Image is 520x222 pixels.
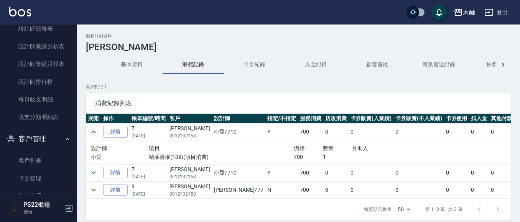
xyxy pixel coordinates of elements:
th: 扣入金 [469,114,489,124]
td: 7 [130,124,168,140]
td: Y [265,124,298,140]
button: expand row [88,167,99,178]
span: 設計師 [91,145,107,151]
th: 卡券販賣(不入業績) [393,114,444,124]
td: 0 [469,181,489,198]
span: 項目 [149,145,160,151]
th: 客戶 [168,114,212,124]
p: 共 3 筆, 1 / 1 [86,83,511,90]
th: 指定/不指定 [265,114,298,124]
p: 0912132158 [169,132,210,139]
img: Person [6,201,21,216]
button: 客戶管理 [3,129,74,149]
button: 簡訊發送紀錄 [408,55,469,74]
a: 詳情 [103,184,128,196]
th: 展開 [86,114,101,124]
td: [PERSON_NAME] [168,124,212,140]
span: 數量 [323,145,334,151]
th: 卡券販賣(入業績) [349,114,394,124]
td: 0 [349,124,394,140]
h3: [PERSON_NAME] [86,42,511,52]
a: 設計師業績分析表 [3,38,74,55]
div: 木屾 [463,8,475,17]
td: 0 [323,164,349,181]
td: 0 [469,164,489,181]
h5: PS22櫃檯 [23,201,63,209]
td: [PERSON_NAME] / /7 [212,181,265,198]
th: 操作 [101,114,130,124]
span: 價格 [294,145,305,151]
button: 入金紀錄 [285,55,347,74]
td: 0 [349,164,394,181]
p: [DATE] [132,173,166,180]
div: 50 [395,199,413,220]
a: 客戶列表 [3,152,74,170]
th: 店販消費 [323,114,349,124]
th: 卡券使用 [444,114,469,124]
td: 0 [444,181,469,198]
p: 每頁顯示數量 [364,206,392,213]
h2: 顧客詳細資料 [86,34,511,39]
a: 設計師排行榜 [3,73,74,91]
button: expand row [88,184,99,196]
td: 0 [469,124,489,140]
th: 帳單編號/時間 [130,114,168,124]
td: 700 [298,181,323,198]
span: 消費紀錄列表 [95,100,502,107]
p: 櫃台 [23,209,63,215]
td: Y [265,164,298,181]
p: 0912132158 [169,173,210,180]
td: 0 [393,124,444,140]
button: 基本資料 [101,55,163,74]
button: save [431,5,447,20]
p: 1 [323,153,352,161]
p: [DATE] [132,132,166,139]
img: Logo [9,7,31,16]
button: 登出 [481,5,511,20]
p: 第 1–3 筆 共 3 筆 [425,206,462,213]
td: N [265,181,298,198]
p: 700 [294,153,323,161]
p: [DATE] [132,191,166,198]
p: 精油滑灌(109)(項目消費) [149,153,294,161]
td: 0 [323,181,349,198]
button: 卡券紀錄 [224,55,285,74]
td: 小愛 / /10 [212,164,265,181]
a: 入金管理 [3,187,74,205]
td: [PERSON_NAME] [168,164,212,181]
button: expand row [88,126,99,138]
th: 設計師 [212,114,265,124]
th: 服務消費 [298,114,323,124]
a: 詳情 [103,126,128,138]
td: 0 [444,164,469,181]
td: 0 [444,124,469,140]
td: 0 [349,181,394,198]
a: 卡券管理 [3,170,74,187]
button: 消費記錄 [163,55,224,74]
td: 0 [393,164,444,181]
td: 7 [130,164,168,181]
a: 設計師業績月報表 [3,55,74,73]
a: 每日收支明細 [3,91,74,108]
td: 小愛 / /10 [212,124,265,140]
a: 詳情 [103,167,128,179]
a: 收支分類明細表 [3,108,74,126]
td: 0 [393,181,444,198]
td: 700 [298,124,323,140]
button: 木屾 [451,5,478,20]
p: 0912132158 [169,191,210,198]
a: 設計師日報表 [3,20,74,38]
td: 9 [130,181,168,198]
p: 小愛 [91,153,149,161]
td: 700 [298,164,323,181]
td: 0 [323,124,349,140]
button: 顧客追蹤 [347,55,408,74]
span: 互助人 [352,145,369,151]
td: [PERSON_NAME] [168,181,212,198]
